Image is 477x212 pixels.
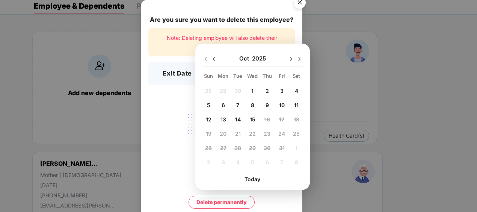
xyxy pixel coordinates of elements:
[163,69,192,79] h3: Exit Date
[220,116,226,123] span: 13
[202,73,215,79] div: Sun
[236,102,239,108] span: 7
[261,73,274,79] div: Thu
[266,102,269,108] span: 9
[297,56,303,62] img: svg+xml;base64,PHN2ZyB4bWxucz0iaHR0cDovL3d3dy53My5vcmcvMjAwMC9zdmciIHdpZHRoPSIxNiIgaGVpZ2h0PSIxNi...
[290,73,303,79] div: Sat
[294,102,299,108] span: 11
[280,88,284,94] span: 3
[222,102,225,108] span: 6
[288,56,294,62] img: svg+xml;base64,PHN2ZyBpZD0iRHJvcGRvd24tMzJ4MzIiIHhtbG5zPSJodHRwOi8vd3d3LnczLm9yZy8yMDAwL3N2ZyIgd2...
[246,73,259,79] div: Wed
[251,102,254,108] span: 8
[266,88,269,94] span: 2
[275,73,288,79] div: Fri
[252,55,266,62] span: 2025
[206,116,211,123] span: 12
[217,73,230,79] div: Mon
[250,116,255,123] span: 15
[231,73,245,79] div: Tue
[279,102,285,108] span: 10
[239,55,252,62] span: Oct
[148,15,295,24] div: Are you sure you want to delete this employee?
[207,102,210,108] span: 5
[211,56,217,62] img: svg+xml;base64,PHN2ZyBpZD0iRHJvcGRvd24tMzJ4MzIiIHhtbG5zPSJodHRwOi8vd3d3LnczLm9yZy8yMDAwL3N2ZyIgd2...
[251,88,254,94] span: 1
[235,116,241,123] span: 14
[180,106,264,165] img: svg+xml;base64,PHN2ZyB4bWxucz0iaHR0cDovL3d3dy53My5vcmcvMjAwMC9zdmciIHdpZHRoPSIyMjQiIGhlaWdodD0iMT...
[295,88,298,94] span: 4
[245,176,260,182] span: Today
[189,196,255,209] button: Delete permanently
[148,28,295,56] div: Note: Deleting employee will also delete their dependents.
[202,56,208,62] img: svg+xml;base64,PHN2ZyB4bWxucz0iaHR0cDovL3d3dy53My5vcmcvMjAwMC9zdmciIHdpZHRoPSIxNiIgaGVpZ2h0PSIxNi...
